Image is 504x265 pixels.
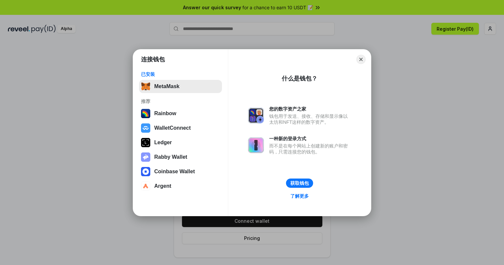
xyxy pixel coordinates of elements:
img: svg+xml,%3Csvg%20xmlns%3D%22http%3A%2F%2Fwww.w3.org%2F2000%2Fsvg%22%20fill%3D%22none%22%20viewBox... [248,108,264,123]
button: Rainbow [139,107,222,120]
img: svg+xml,%3Csvg%20xmlns%3D%22http%3A%2F%2Fwww.w3.org%2F2000%2Fsvg%22%20fill%3D%22none%22%20viewBox... [248,137,264,153]
div: Argent [154,183,171,189]
button: Coinbase Wallet [139,165,222,178]
div: 一种新的登录方式 [269,136,351,142]
div: Coinbase Wallet [154,169,195,175]
div: 推荐 [141,98,220,104]
img: svg+xml,%3Csvg%20xmlns%3D%22http%3A%2F%2Fwww.w3.org%2F2000%2Fsvg%22%20width%3D%2228%22%20height%3... [141,138,150,147]
div: Rainbow [154,111,176,116]
div: 而不是在每个网站上创建新的账户和密码，只需连接您的钱包。 [269,143,351,155]
div: 获取钱包 [290,180,309,186]
div: MetaMask [154,83,179,89]
div: WalletConnect [154,125,191,131]
img: svg+xml,%3Csvg%20width%3D%2228%22%20height%3D%2228%22%20viewBox%3D%220%200%2028%2028%22%20fill%3D... [141,167,150,176]
img: svg+xml,%3Csvg%20xmlns%3D%22http%3A%2F%2Fwww.w3.org%2F2000%2Fsvg%22%20fill%3D%22none%22%20viewBox... [141,152,150,162]
div: Ledger [154,140,172,146]
div: 已安装 [141,71,220,77]
img: svg+xml,%3Csvg%20width%3D%2228%22%20height%3D%2228%22%20viewBox%3D%220%200%2028%2028%22%20fill%3D... [141,182,150,191]
button: Close [356,55,366,64]
div: 什么是钱包？ [282,75,317,83]
button: MetaMask [139,80,222,93]
img: svg+xml,%3Csvg%20fill%3D%22none%22%20height%3D%2233%22%20viewBox%3D%220%200%2035%2033%22%20width%... [141,82,150,91]
h1: 连接钱包 [141,55,165,63]
button: Ledger [139,136,222,149]
img: svg+xml,%3Csvg%20width%3D%22120%22%20height%3D%22120%22%20viewBox%3D%220%200%20120%20120%22%20fil... [141,109,150,118]
div: 您的数字资产之家 [269,106,351,112]
button: 获取钱包 [286,179,313,188]
div: Rabby Wallet [154,154,187,160]
a: 了解更多 [286,192,313,200]
button: WalletConnect [139,121,222,135]
img: svg+xml,%3Csvg%20width%3D%2228%22%20height%3D%2228%22%20viewBox%3D%220%200%2028%2028%22%20fill%3D... [141,123,150,133]
div: 了解更多 [290,193,309,199]
div: 钱包用于发送、接收、存储和显示像以太坊和NFT这样的数字资产。 [269,113,351,125]
button: Rabby Wallet [139,150,222,164]
button: Argent [139,180,222,193]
